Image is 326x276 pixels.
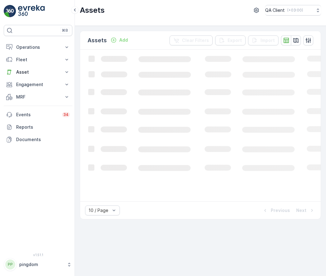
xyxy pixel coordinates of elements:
[248,35,278,45] button: Import
[265,7,285,13] p: QA Client
[16,81,60,88] p: Engagement
[170,35,213,45] button: Clear Filters
[5,260,15,269] div: PP
[228,37,242,44] p: Export
[182,37,209,44] p: Clear Filters
[260,37,275,44] p: Import
[19,261,64,268] p: pingdom
[63,112,69,117] p: 34
[18,5,45,17] img: logo_light-DOdMpM7g.png
[271,207,290,214] p: Previous
[4,121,72,133] a: Reports
[16,44,60,50] p: Operations
[16,94,60,100] p: MRF
[4,253,72,257] span: v 1.51.1
[62,28,68,33] p: ⌘B
[4,108,72,121] a: Events34
[4,78,72,91] button: Engagement
[16,112,58,118] p: Events
[4,5,16,17] img: logo
[261,207,291,214] button: Previous
[119,37,128,43] p: Add
[287,8,303,13] p: ( +03:00 )
[4,41,72,53] button: Operations
[265,5,321,16] button: QA Client(+03:00)
[16,69,60,75] p: Asset
[80,5,105,15] p: Assets
[16,124,70,130] p: Reports
[215,35,246,45] button: Export
[4,53,72,66] button: Fleet
[4,91,72,103] button: MRF
[16,136,70,143] p: Documents
[88,36,107,45] p: Assets
[296,207,306,214] p: Next
[4,258,72,271] button: PPpingdom
[296,207,316,214] button: Next
[4,133,72,146] a: Documents
[16,57,60,63] p: Fleet
[4,66,72,78] button: Asset
[108,36,130,44] button: Add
